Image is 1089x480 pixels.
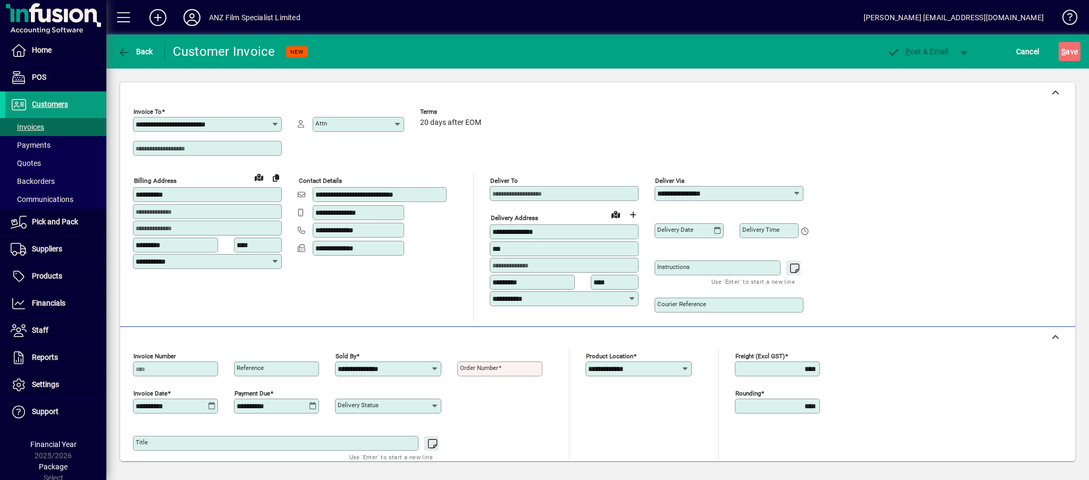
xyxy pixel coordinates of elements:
[735,390,761,397] mat-label: Rounding
[32,380,59,389] span: Settings
[887,47,949,56] span: ost & Email
[32,299,65,307] span: Financials
[882,42,954,61] button: Post & Email
[5,372,106,398] a: Settings
[1016,43,1040,60] span: Cancel
[39,462,68,471] span: Package
[11,195,73,204] span: Communications
[290,48,304,55] span: NEW
[1059,42,1080,61] button: Save
[11,141,51,149] span: Payments
[1061,47,1066,56] span: S
[11,123,44,131] span: Invoices
[237,364,264,372] mat-label: Reference
[586,352,633,360] mat-label: Product location
[5,263,106,290] a: Products
[32,353,58,361] span: Reports
[5,317,106,344] a: Staff
[11,159,41,167] span: Quotes
[32,217,78,226] span: Pick and Pack
[1013,42,1042,61] button: Cancel
[5,64,106,91] a: POS
[5,172,106,190] a: Backorders
[32,326,48,334] span: Staff
[118,47,153,56] span: Back
[5,399,106,425] a: Support
[742,226,780,233] mat-label: Delivery time
[5,290,106,317] a: Financials
[175,8,209,27] button: Profile
[11,177,55,186] span: Backorders
[1054,2,1076,37] a: Knowledge Base
[32,46,52,54] span: Home
[5,190,106,208] a: Communications
[32,272,62,280] span: Products
[607,206,624,223] a: View on map
[5,344,106,371] a: Reports
[735,352,785,360] mat-label: Freight (excl GST)
[420,119,481,127] span: 20 days after EOM
[32,407,58,416] span: Support
[490,177,518,184] mat-label: Deliver To
[133,390,167,397] mat-label: Invoice date
[141,8,175,27] button: Add
[5,136,106,154] a: Payments
[657,263,690,271] mat-label: Instructions
[106,42,165,61] app-page-header-button: Back
[655,177,684,184] mat-label: Deliver via
[133,108,162,115] mat-label: Invoice To
[1061,43,1078,60] span: ave
[338,401,379,409] mat-label: Delivery status
[336,352,356,360] mat-label: Sold by
[624,206,641,223] button: Choose address
[209,9,300,26] div: ANZ Film Specialist Limited
[711,275,795,288] mat-hint: Use 'Enter' to start a new line
[267,169,284,186] button: Copy to Delivery address
[32,100,68,108] span: Customers
[5,209,106,235] a: Pick and Pack
[906,47,910,56] span: P
[32,245,62,253] span: Suppliers
[115,42,156,61] button: Back
[133,352,176,360] mat-label: Invoice number
[32,73,46,81] span: POS
[5,236,106,263] a: Suppliers
[234,390,270,397] mat-label: Payment due
[420,108,484,115] span: Terms
[5,154,106,172] a: Quotes
[5,37,106,64] a: Home
[349,451,433,463] mat-hint: Use 'Enter' to start a new line
[864,9,1044,26] div: [PERSON_NAME] [EMAIL_ADDRESS][DOMAIN_NAME]
[5,118,106,136] a: Invoices
[657,226,693,233] mat-label: Delivery date
[136,439,148,446] mat-label: Title
[657,300,706,308] mat-label: Courier Reference
[250,169,267,186] a: View on map
[173,43,275,60] div: Customer Invoice
[315,120,327,127] mat-label: Attn
[30,440,77,449] span: Financial Year
[460,364,498,372] mat-label: Order number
